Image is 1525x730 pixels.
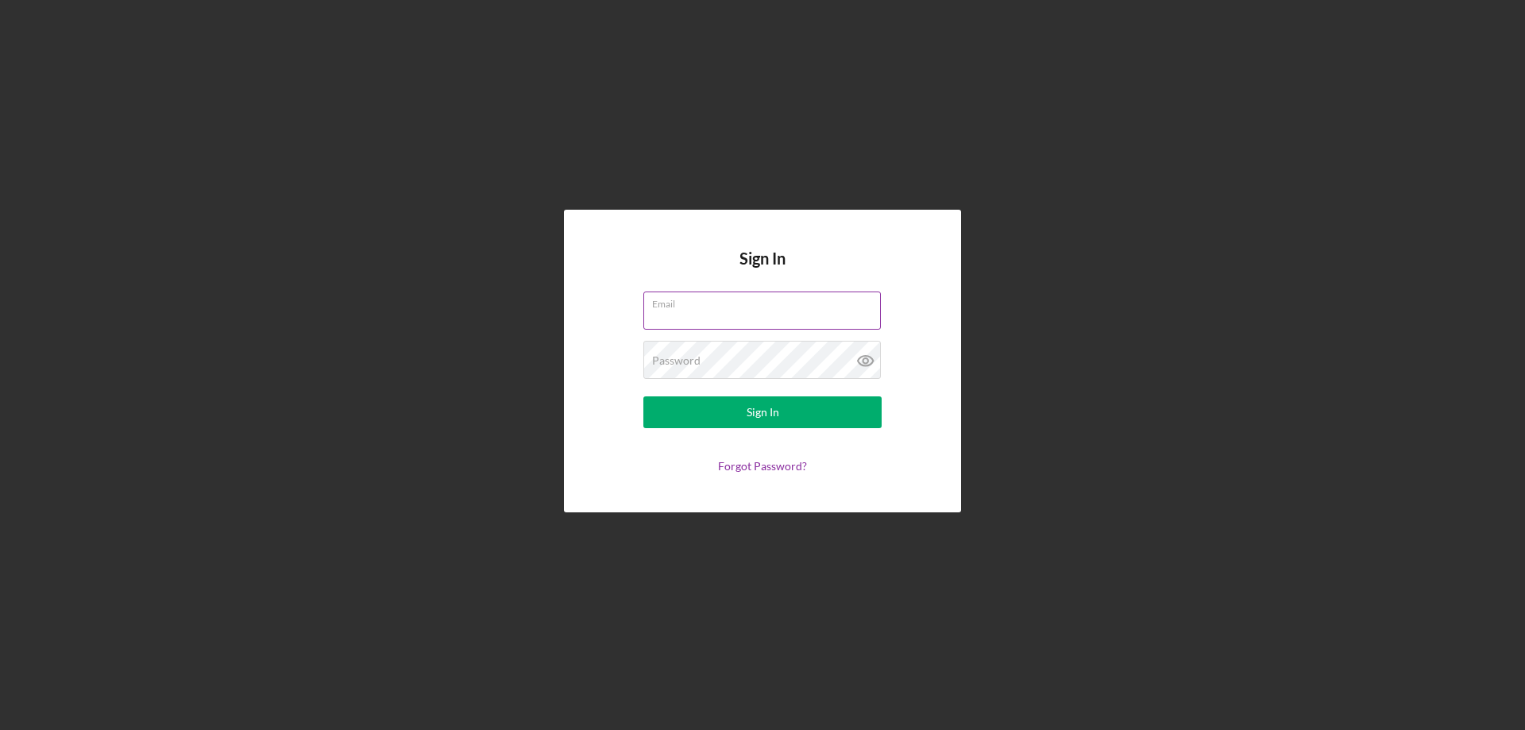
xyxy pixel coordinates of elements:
a: Forgot Password? [718,459,807,473]
label: Password [652,354,701,367]
div: Sign In [747,396,779,428]
button: Sign In [643,396,882,428]
h4: Sign In [739,249,786,292]
label: Email [652,292,881,310]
